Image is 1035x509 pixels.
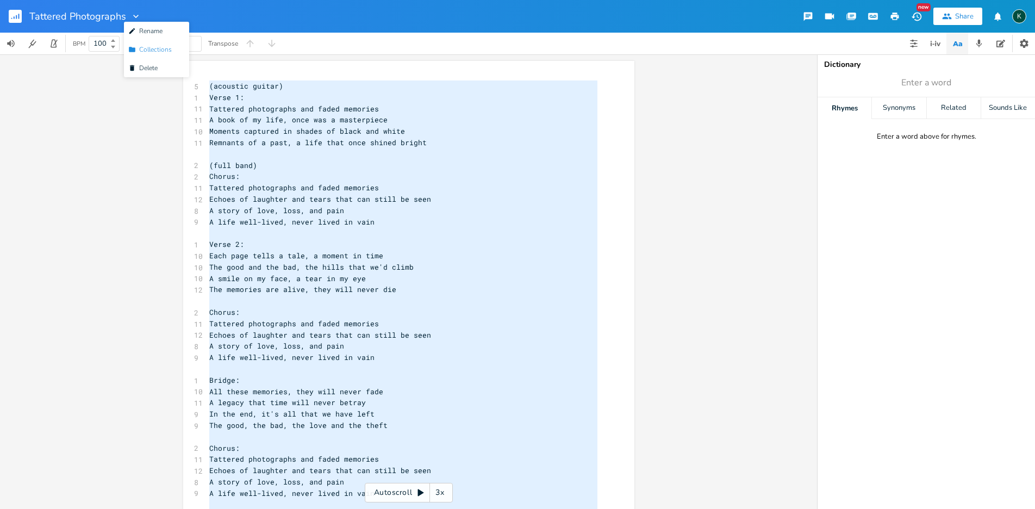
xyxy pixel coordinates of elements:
[209,443,240,453] span: Chorus:
[901,77,951,89] span: Enter a word
[209,330,431,340] span: Echoes of laughter and tears that can still be seen
[128,64,158,72] span: Delete
[209,160,257,170] span: (full band)
[1012,4,1026,29] button: K
[209,239,244,249] span: Verse 2:
[209,126,405,136] span: Moments captured in shades of black and white
[73,41,85,47] div: BPM
[209,194,431,204] span: Echoes of laughter and tears that can still be seen
[209,307,240,317] span: Chorus:
[981,97,1035,119] div: Sounds Like
[209,352,375,362] span: A life well-lived, never lived in vain
[209,375,240,385] span: Bridge:
[933,8,982,25] button: Share
[209,92,244,102] span: Verse 1:
[209,387,383,396] span: All these memories, they will never fade
[872,97,926,119] div: Synonyms
[365,483,453,502] div: Autoscroll
[430,483,450,502] div: 3x
[955,11,974,21] div: Share
[209,183,379,193] span: Tattered photographs and faded memories
[209,284,396,294] span: The memories are alive, they will never die
[916,3,931,11] div: New
[209,420,388,430] span: The good, the bad, the love and the theft
[209,104,379,114] span: Tattered photographs and faded memories
[29,11,126,21] span: Tattered Photographs
[209,251,383,260] span: Each page tells a tale, a moment in time
[824,61,1028,69] div: Dictionary
[209,171,240,181] span: Chorus:
[209,138,427,147] span: Remnants of a past, a life that once shined bright
[209,341,344,351] span: A story of love, loss, and pain
[209,488,375,498] span: A life well-lived, never lived in vain
[209,454,379,464] span: Tattered photographs and faded memories
[906,7,927,26] button: New
[209,477,344,487] span: A story of love, loss, and pain
[209,206,344,215] span: A story of love, loss, and pain
[209,319,379,328] span: Tattered photographs and faded memories
[209,398,366,407] span: A legacy that time will never betray
[209,409,375,419] span: In the end, it's all that we have left
[128,27,163,35] span: Rename
[209,274,366,283] span: A smile on my face, a tear in my eye
[209,262,414,272] span: The good and the bad, the hills that we'd climb
[128,46,172,53] span: Collections
[209,217,375,227] span: A life well-lived, never lived in vain
[927,97,981,119] div: Related
[209,115,388,125] span: A book of my life, once was a masterpiece
[877,132,976,141] div: Enter a word above for rhymes.
[209,81,283,91] span: (acoustic guitar)
[209,465,431,475] span: Echoes of laughter and tears that can still be seen
[208,40,238,47] div: Transpose
[1012,9,1026,23] div: Koval
[818,97,871,119] div: Rhymes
